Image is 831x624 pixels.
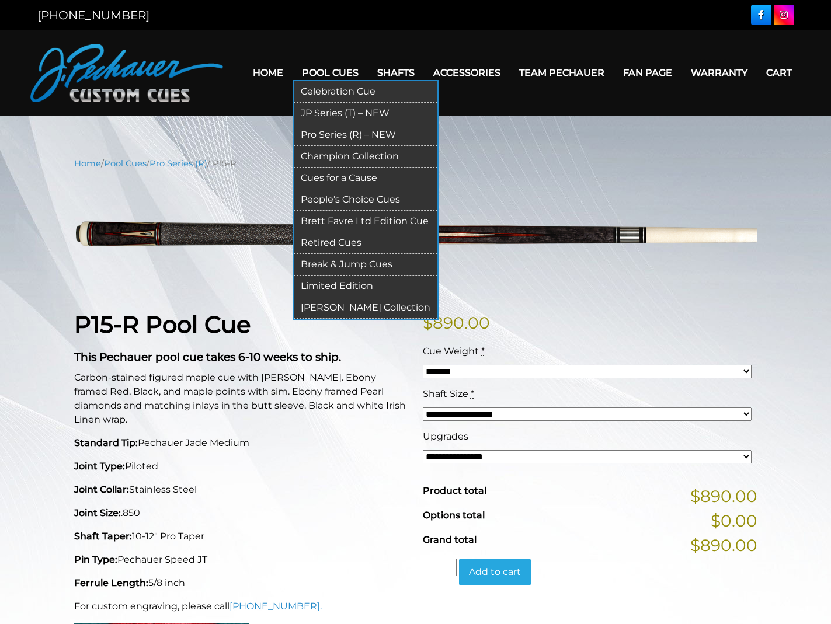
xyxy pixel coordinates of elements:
button: Add to cart [459,559,531,585]
strong: This Pechauer pool cue takes 6-10 weeks to ship. [74,350,341,364]
a: Home [74,158,101,169]
span: Shaft Size [423,388,468,399]
a: Limited Edition [294,276,437,297]
a: Fan Page [614,58,682,88]
bdi: 890.00 [423,313,490,333]
strong: Joint Collar: [74,484,129,495]
p: For custom engraving, please call [74,599,409,613]
p: Carbon-stained figured maple cue with [PERSON_NAME]. Ebony framed Red, Black, and maple points wi... [74,371,409,427]
span: Cue Weight [423,346,479,357]
p: .850 [74,506,409,520]
strong: Pin Type: [74,554,117,565]
a: Pro Series (R) – NEW [294,124,437,146]
a: Warranty [682,58,757,88]
a: [PHONE_NUMBER]. [230,601,322,612]
nav: Breadcrumb [74,157,757,170]
span: $ [423,313,433,333]
strong: P15-R Pool Cue [74,310,251,339]
abbr: required [481,346,485,357]
a: Champion Collection [294,146,437,168]
strong: Joint Type: [74,461,125,472]
a: Pro Series (R) [149,158,207,169]
a: [PHONE_NUMBER] [37,8,149,22]
img: P15-N.png [74,179,757,292]
p: Piloted [74,459,409,473]
abbr: required [471,388,474,399]
a: People’s Choice Cues [294,189,437,211]
p: 10-12" Pro Taper [74,529,409,543]
strong: Shaft Taper: [74,531,132,542]
a: Accessories [424,58,510,88]
span: $0.00 [711,508,757,533]
p: Stainless Steel [74,483,409,497]
a: Home [244,58,293,88]
a: Shafts [368,58,424,88]
span: $890.00 [690,484,757,508]
img: Pechauer Custom Cues [30,44,223,102]
a: [PERSON_NAME] Collection [294,297,437,319]
strong: Ferrule Length: [74,577,148,588]
a: Celebration Cue [294,81,437,103]
a: Team Pechauer [510,58,614,88]
strong: Standard Tip: [74,437,138,448]
a: Cues for a Cause [294,168,437,189]
a: Pool Cues [104,158,147,169]
a: Brett Favre Ltd Edition Cue [294,211,437,232]
span: Grand total [423,534,477,545]
a: Break & Jump Cues [294,254,437,276]
strong: Joint Size: [74,507,121,518]
span: Product total [423,485,486,496]
input: Product quantity [423,559,457,576]
a: Cart [757,58,801,88]
p: 5/8 inch [74,576,409,590]
p: Pechauer Speed JT [74,553,409,567]
span: Upgrades [423,431,468,442]
a: JP Series (T) – NEW [294,103,437,124]
a: Pool Cues [293,58,368,88]
p: Pechauer Jade Medium [74,436,409,450]
a: Retired Cues [294,232,437,254]
span: Options total [423,510,485,521]
span: $890.00 [690,533,757,557]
